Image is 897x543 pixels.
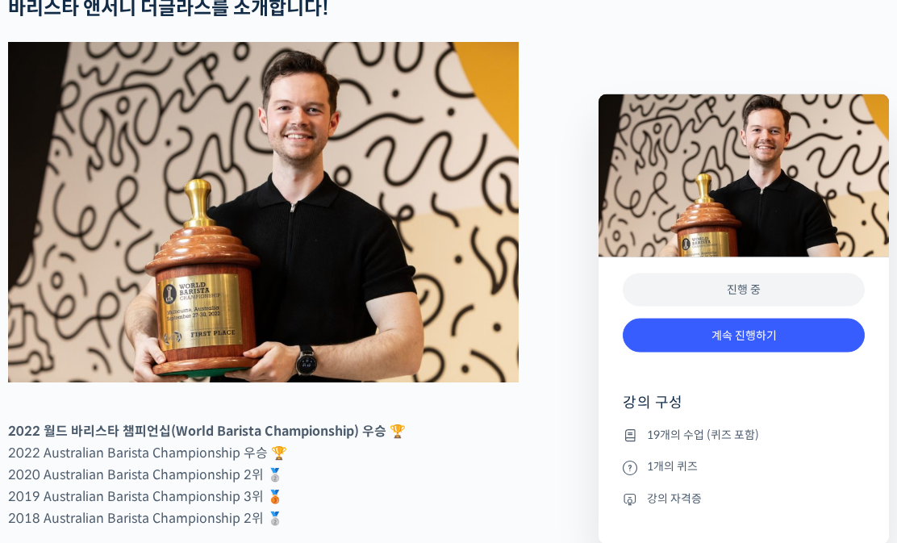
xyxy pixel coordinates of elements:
div: 진행 중 [623,274,865,307]
h4: 강의 구성 [623,393,865,425]
a: 홈 [5,409,106,449]
a: 설정 [208,409,310,449]
span: 설정 [249,433,269,446]
li: 1개의 퀴즈 [623,457,865,477]
span: 대화 [148,434,167,447]
a: 대화 [106,409,208,449]
li: 강의 자격증 [623,489,865,508]
span: 홈 [51,433,60,446]
p: 2022 Australian Barista Championship 우승 🏆 2020 Australian Barista Championship 2위 🥈 2019 Australi... [8,421,519,530]
li: 19개의 수업 (퀴즈 포함) [623,425,865,445]
strong: 2022 월드 바리스타 챔피언십(World Barista Championship) 우승 🏆 [8,424,406,441]
a: 계속 진행하기 [623,319,865,353]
